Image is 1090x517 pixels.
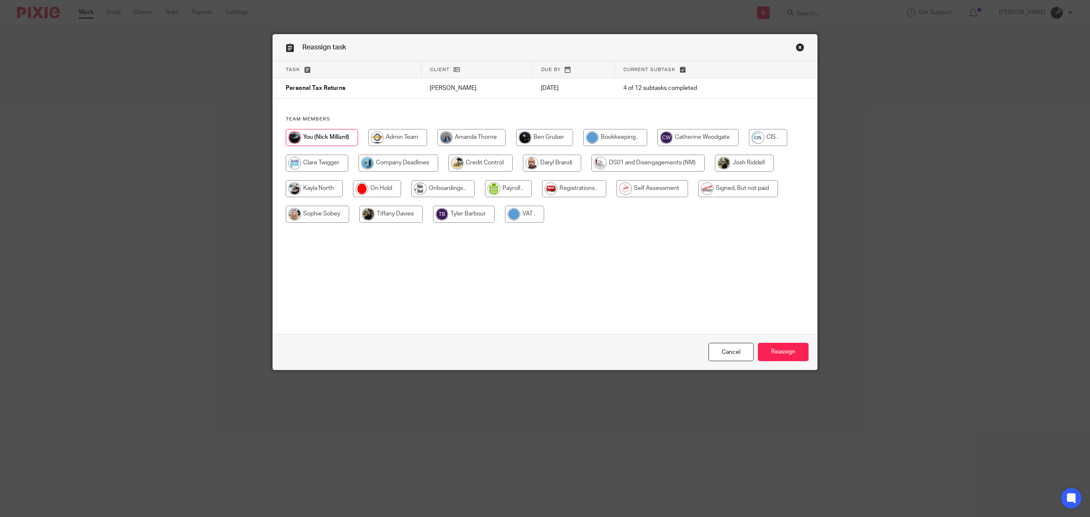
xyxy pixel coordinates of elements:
td: 4 of 12 subtasks completed [615,78,773,99]
h4: Team members [286,116,804,123]
span: Client [430,67,450,72]
p: [PERSON_NAME] [430,84,524,92]
span: Reassign task [302,44,346,51]
a: Close this dialog window [708,343,754,361]
span: Current subtask [623,67,676,72]
input: Reassign [758,343,809,361]
span: Personal Tax Returns [286,86,345,92]
span: Task [286,67,300,72]
p: [DATE] [541,84,606,92]
span: Due by [541,67,561,72]
a: Close this dialog window [796,43,804,55]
